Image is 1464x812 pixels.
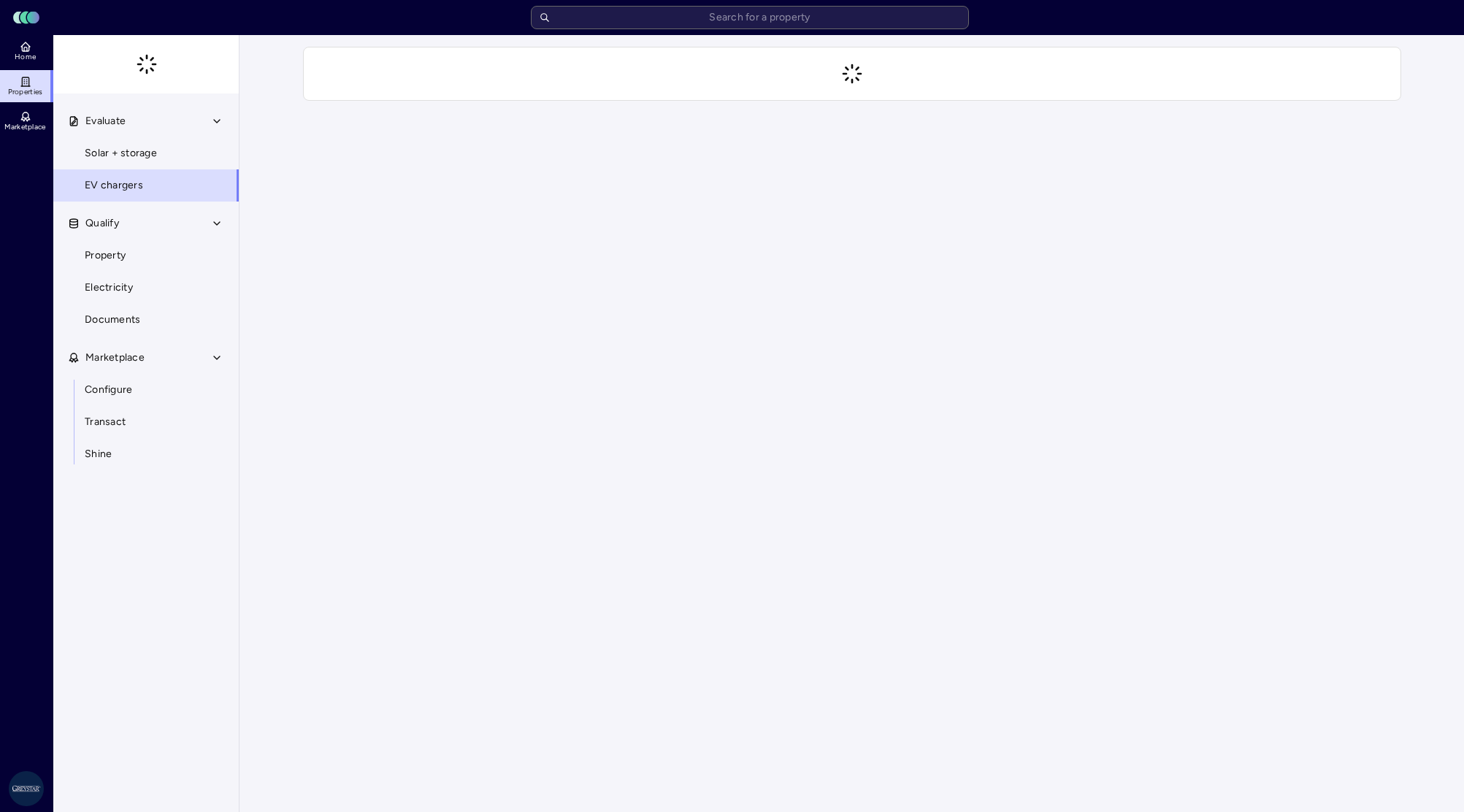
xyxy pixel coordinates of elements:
[53,342,240,374] button: Marketplace
[85,350,145,366] span: Marketplace
[85,113,126,129] span: Evaluate
[53,406,239,438] a: Transact
[53,137,239,169] a: Solar + storage
[85,280,133,296] span: Electricity
[85,382,132,398] span: Configure
[85,145,157,161] span: Solar + storage
[53,105,240,137] button: Evaluate
[53,169,239,202] a: EV chargers
[9,771,44,806] img: Greystar AS
[53,374,239,406] a: Configure
[531,6,969,29] input: Search for a property
[85,312,140,328] span: Documents
[85,414,126,430] span: Transact
[53,304,239,336] a: Documents
[85,248,126,264] span: Property
[4,123,45,131] span: Marketplace
[53,438,239,470] a: Shine
[85,177,143,194] span: EV chargers
[53,240,239,272] a: Property
[8,88,43,96] span: Properties
[85,446,112,462] span: Shine
[53,207,240,240] button: Qualify
[85,215,119,231] span: Qualify
[53,272,239,304] a: Electricity
[15,53,36,61] span: Home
